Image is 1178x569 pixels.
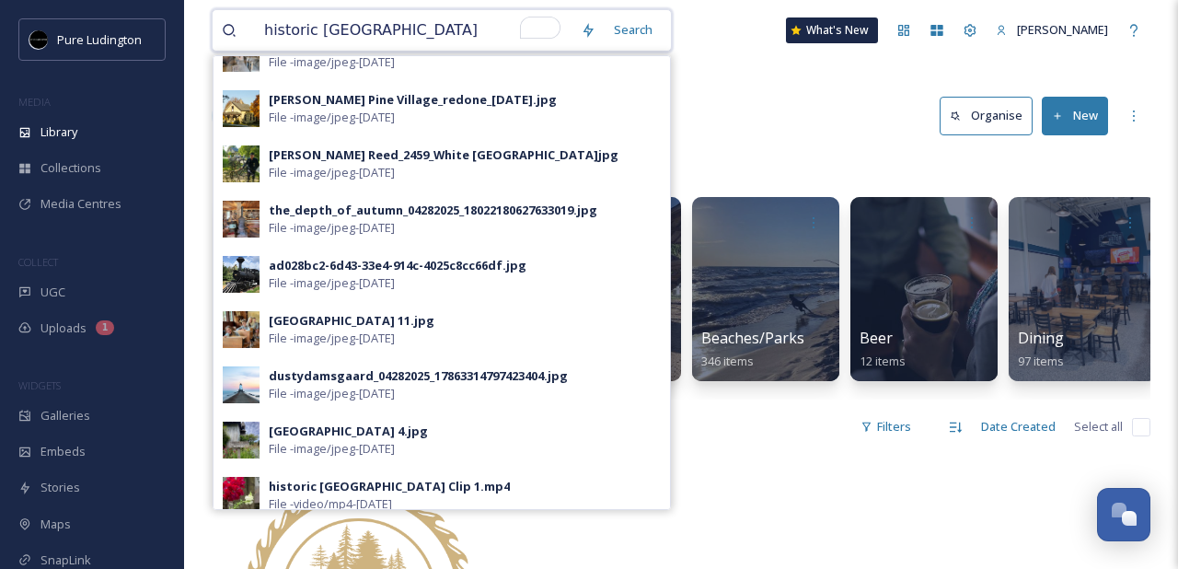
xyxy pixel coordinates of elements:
span: Embeds [40,443,86,460]
span: 1 file [212,418,236,435]
img: edd462e0-c432-4cf3-ac2d-88d9644bda45.jpg [223,90,260,127]
div: the_depth_of_autumn_04282025_18022180627633019.jpg [269,202,597,219]
span: Library [40,123,77,141]
img: 74697f45-60db-4695-9bdf-18244ecb434d.jpg [223,256,260,293]
img: 45343038-8a2e-4d8b-a34c-2a6fdda0e978.jpg [223,311,260,348]
span: Galleries [40,407,90,424]
span: File - image/jpeg - [DATE] [269,274,395,292]
span: File - image/jpeg - [DATE] [269,330,395,347]
span: File - image/jpeg - [DATE] [269,164,395,181]
span: 346 items [701,353,754,369]
span: Select all [1074,418,1123,435]
div: [GEOGRAPHIC_DATA] 4.jpg [269,423,428,440]
a: [PERSON_NAME] [987,12,1117,48]
span: Stories [40,479,80,496]
a: Organise [940,97,1042,134]
img: b50297ae-495d-47ed-b7e5-0facf037f1d4.jpg [223,366,260,403]
span: Media Centres [40,195,121,213]
div: ad028bc2-6d43-33e4-914c-4025c8cc66df.jpg [269,257,526,274]
button: New [1042,97,1108,134]
a: What's New [786,17,878,43]
div: 1 [96,320,114,335]
img: 00bd4ceb-f292-4b11-8361-26cdd36ea59d.jpg [223,477,260,514]
button: Open Chat [1097,488,1150,541]
input: To enrich screen reader interactions, please activate Accessibility in Grammarly extension settings [255,10,572,51]
span: Beaches/Parks [701,328,804,348]
span: Beer [860,328,893,348]
span: File - video/mp4 - [DATE] [269,495,392,513]
div: Filters [851,409,920,445]
div: Search [605,12,662,48]
span: Collections [40,159,101,177]
span: File - image/jpeg - [DATE] [269,109,395,126]
span: File - image/jpeg - [DATE] [269,440,395,458]
a: Beer12 items [860,330,906,369]
span: Pure Ludington [57,31,142,48]
span: File - image/jpeg - [DATE] [269,53,395,71]
div: historic [GEOGRAPHIC_DATA] Clip 1.mp4 [269,478,510,495]
span: MEDIA [18,95,51,109]
div: [PERSON_NAME] Reed_2459_White [GEOGRAPHIC_DATA]jpg [269,146,618,164]
span: UGC [40,284,65,301]
img: pureludingtonF-2.png [29,30,48,49]
div: [GEOGRAPHIC_DATA] 11.jpg [269,312,434,330]
span: [PERSON_NAME] [1017,21,1108,38]
div: dustydamsgaard_04282025_17863314797423404.jpg [269,367,568,385]
span: Maps [40,516,71,533]
span: 12 items [860,353,906,369]
button: Organise [940,97,1033,134]
span: Dining [1018,328,1064,348]
span: 97 items [1018,353,1064,369]
a: Dining97 items [1018,330,1064,369]
img: fbbb11f5-fe7a-42ed-b1a4-36cb1b92b617.jpg [223,145,260,182]
span: Uploads [40,319,87,337]
img: bfb8f1a1-a092-4fd8-9c08-07119e215bef.jpg [223,422,260,459]
div: Date Created [972,409,1065,445]
span: SnapLink [40,552,91,569]
span: File - image/jpeg - [DATE] [269,385,395,402]
img: 71268b74-af50-4331-b157-c858e6346db0.jpg [223,201,260,238]
a: Beaches/Parks346 items [701,330,804,369]
div: [PERSON_NAME] Pine Village_redone_[DATE].jpg [269,91,557,109]
span: WIDGETS [18,378,61,392]
span: COLLECT [18,255,58,269]
span: File - image/jpeg - [DATE] [269,219,395,237]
